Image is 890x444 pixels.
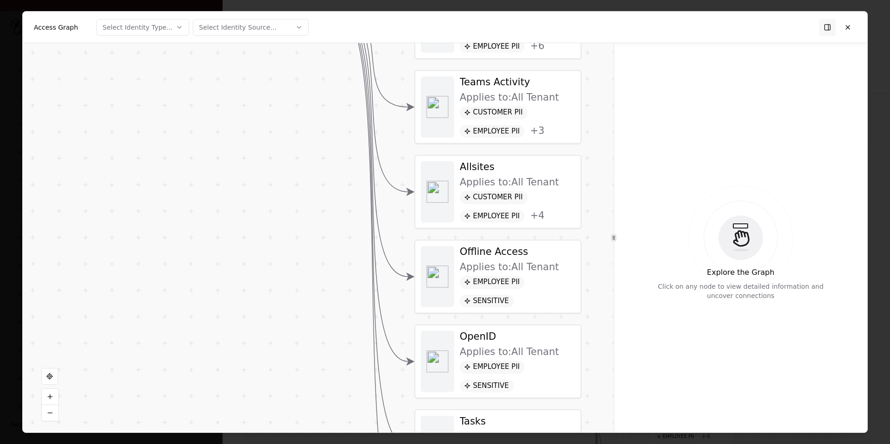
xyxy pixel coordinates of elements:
[193,19,309,35] button: Select Identity Source...
[460,76,575,89] div: Teams Activity
[460,106,528,119] div: Customer PII
[530,40,545,52] button: +6
[34,22,78,32] div: Access Graph
[530,210,545,222] button: +4
[460,431,559,443] div: Applies to: All Tenant
[460,176,559,188] div: Applies to: All Tenant
[460,191,528,204] div: Customer PII
[460,346,559,358] div: Applies to: All Tenant
[530,210,545,222] div: + 4
[460,379,514,392] div: Sensitive
[460,416,575,428] div: Tasks
[530,125,545,137] div: + 3
[530,125,545,137] button: +3
[460,209,525,222] div: Employee PII
[460,261,559,273] div: Applies to: All Tenant
[460,40,525,53] div: Employee PII
[460,361,525,374] div: Employee PII
[648,282,833,300] div: Click on any node to view detailed information and uncover connections
[530,40,545,52] div: + 6
[460,294,514,307] div: Sensitive
[460,276,525,289] div: Employee PII
[460,125,525,138] div: Employee PII
[199,22,276,32] div: Select Identity Source...
[460,246,575,258] div: Offline Access
[460,331,575,343] div: OpenID
[96,19,189,35] button: Select Identity Type...
[460,91,559,103] div: Applies to: All Tenant
[707,267,775,278] div: Explore the Graph
[102,22,172,32] div: Select Identity Type...
[460,161,575,173] div: Allsites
